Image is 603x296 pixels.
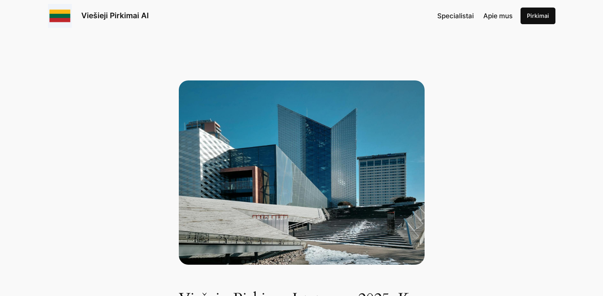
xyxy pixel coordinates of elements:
a: Viešieji Pirkimai AI [81,11,149,20]
: view of a modern glass architecture in the sun [179,80,425,265]
a: Apie mus [483,11,513,21]
img: Viešieji pirkimai logo [48,4,72,28]
a: Pirkimai [521,8,555,24]
nav: Navigation [437,11,513,21]
span: Apie mus [483,12,513,20]
span: Specialistai [437,12,474,20]
a: Specialistai [437,11,474,21]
